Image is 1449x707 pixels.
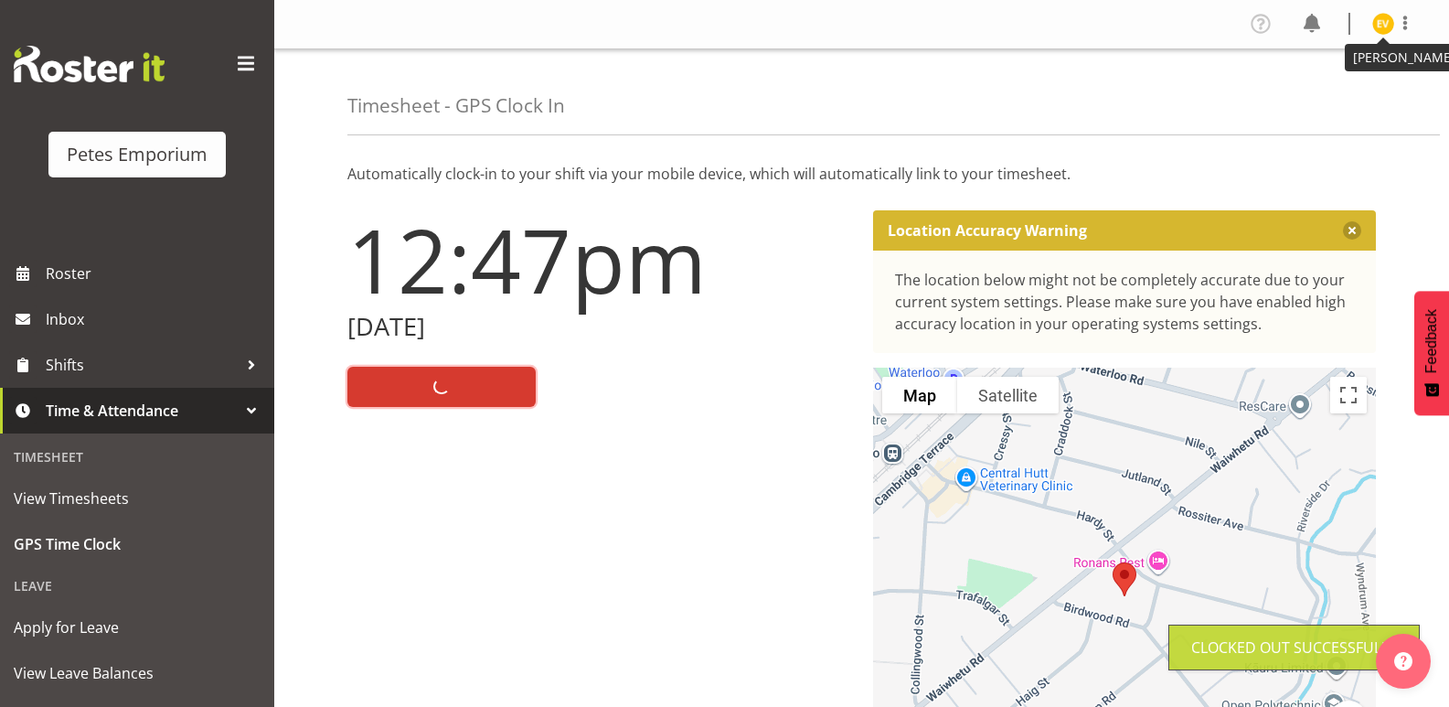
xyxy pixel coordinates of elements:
[1423,309,1440,373] span: Feedback
[347,95,565,116] h4: Timesheet - GPS Clock In
[347,210,851,309] h1: 12:47pm
[46,260,265,287] span: Roster
[5,476,270,521] a: View Timesheets
[1343,221,1361,240] button: Close message
[1414,291,1449,415] button: Feedback - Show survey
[14,614,261,641] span: Apply for Leave
[46,351,238,379] span: Shifts
[5,567,270,605] div: Leave
[14,485,261,512] span: View Timesheets
[14,659,261,687] span: View Leave Balances
[347,163,1376,185] p: Automatically clock-in to your shift via your mobile device, which will automatically link to you...
[46,397,238,424] span: Time & Attendance
[14,46,165,82] img: Rosterit website logo
[882,377,957,413] button: Show street map
[5,438,270,476] div: Timesheet
[1372,13,1394,35] img: eva-vailini10223.jpg
[5,650,270,696] a: View Leave Balances
[5,605,270,650] a: Apply for Leave
[1330,377,1367,413] button: Toggle fullscreen view
[1394,652,1412,670] img: help-xxl-2.png
[46,305,265,333] span: Inbox
[14,530,261,558] span: GPS Time Clock
[67,141,208,168] div: Petes Emporium
[1191,637,1397,659] div: Clocked out Successfully
[5,521,270,567] a: GPS Time Clock
[957,377,1059,413] button: Show satellite imagery
[888,221,1087,240] p: Location Accuracy Warning
[347,313,851,341] h2: [DATE]
[895,269,1355,335] div: The location below might not be completely accurate due to your current system settings. Please m...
